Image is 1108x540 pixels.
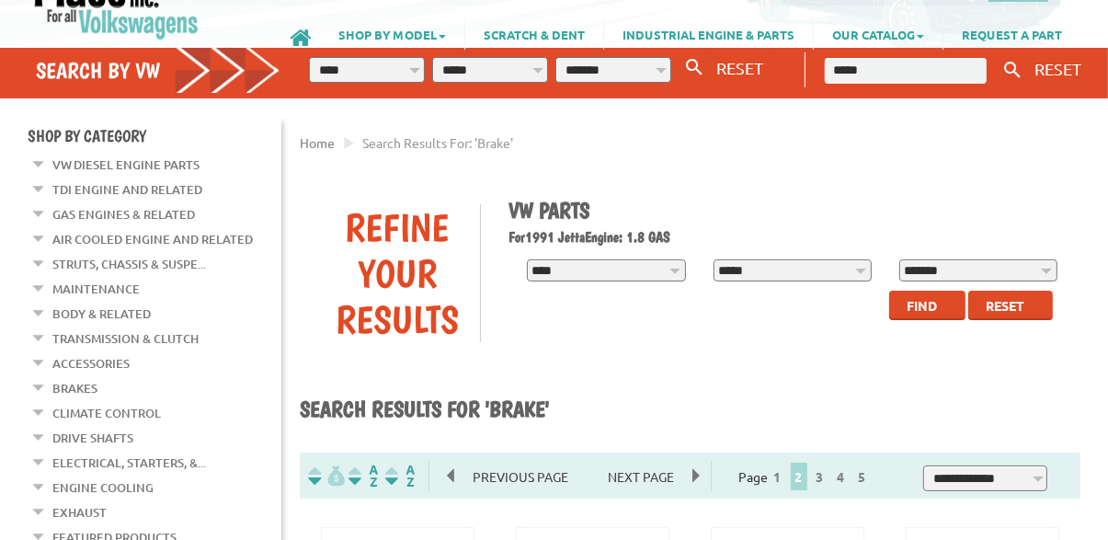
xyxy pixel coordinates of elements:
[833,468,850,485] a: 4
[986,297,1024,314] span: Reset
[448,468,589,485] a: Previous Page
[28,126,281,145] h4: Shop By Category
[1034,59,1081,78] span: RESET
[889,291,965,320] button: Find
[999,55,1026,86] button: Keyword Search
[791,463,807,490] span: 2
[1027,55,1089,82] button: RESET
[907,297,937,314] span: Find
[814,18,942,50] a: OUR CATALOG
[52,252,206,276] a: Struts, Chassis & Suspe...
[508,228,1067,246] h2: 1991 Jetta
[508,228,525,246] span: For
[300,134,335,151] a: Home
[589,463,692,490] span: Next Page
[300,396,1080,425] h1: Search results for 'brake'
[52,302,151,326] a: Body & Related
[710,54,771,81] button: RESET
[52,178,202,201] a: TDI Engine and Related
[52,476,154,500] a: Engine Cooling
[52,327,199,350] a: Transmission & Clutch
[52,153,200,177] a: VW Diesel Engine Parts
[717,58,764,77] span: RESET
[508,197,1067,224] h1: VW Parts
[52,451,206,475] a: Electrical, Starters, &...
[308,465,345,487] img: filterpricelow.svg
[968,291,1053,320] button: Reset
[454,463,587,490] span: Previous Page
[604,18,813,50] a: INDUSTRIAL ENGINE & PARTS
[52,500,107,524] a: Exhaust
[345,465,382,487] img: Sort by Headline
[314,204,480,342] div: Refine Your Results
[589,468,692,485] a: Next Page
[770,468,786,485] a: 1
[52,376,97,400] a: Brakes
[943,18,1080,50] a: REQUEST A PART
[382,465,418,487] img: Sort by Sales Rank
[854,468,871,485] a: 5
[52,351,130,375] a: Accessories
[52,401,161,425] a: Climate Control
[52,227,253,251] a: Air Cooled Engine and Related
[36,57,280,84] h4: Search by VW
[52,277,140,301] a: Maintenance
[465,18,603,50] a: SCRATCH & DENT
[812,468,828,485] a: 3
[320,18,464,50] a: SHOP BY MODEL
[711,461,897,491] div: Page
[52,426,133,450] a: Drive Shafts
[52,202,195,226] a: Gas Engines & Related
[679,54,710,81] button: Search By VW...
[362,134,513,151] span: Search results for: 'brake'
[585,228,670,246] span: Engine: 1.8 GAS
